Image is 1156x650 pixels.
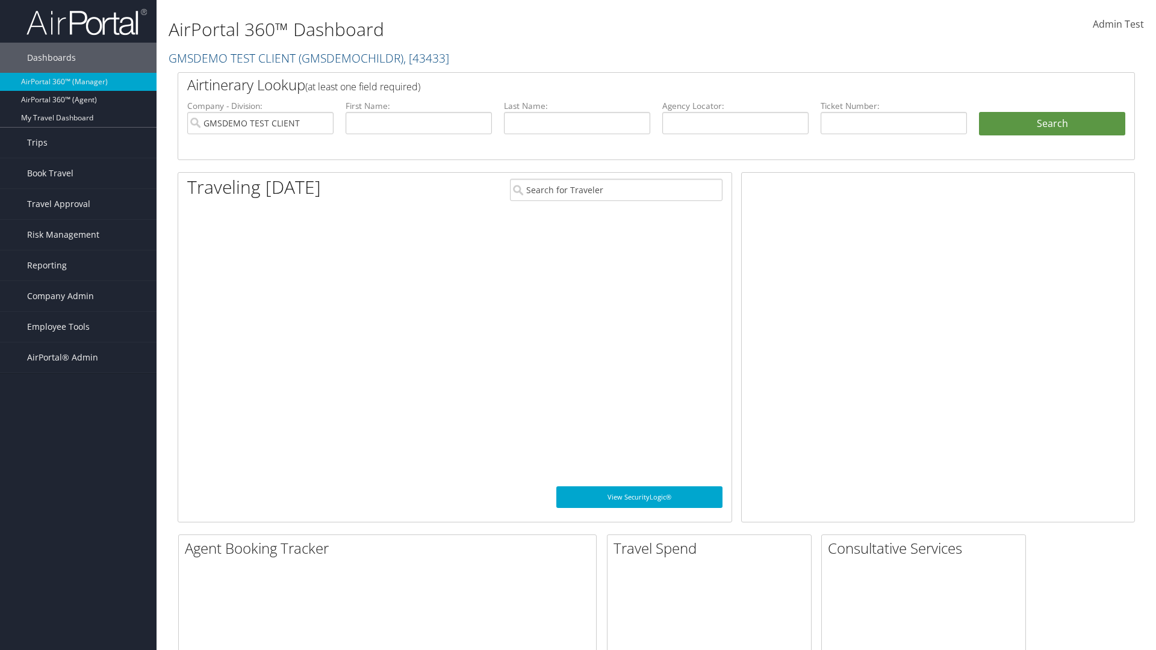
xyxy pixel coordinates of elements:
[305,80,420,93] span: (at least one field required)
[27,128,48,158] span: Trips
[27,250,67,280] span: Reporting
[187,175,321,200] h1: Traveling [DATE]
[821,100,967,112] label: Ticket Number:
[299,50,403,66] span: ( GMSDEMOCHILDR )
[27,158,73,188] span: Book Travel
[187,100,334,112] label: Company - Division:
[27,189,90,219] span: Travel Approval
[556,486,722,508] a: View SecurityLogic®
[169,50,449,66] a: GMSDEMO TEST CLIENT
[27,342,98,373] span: AirPortal® Admin
[27,43,76,73] span: Dashboards
[614,538,811,559] h2: Travel Spend
[1093,17,1144,31] span: Admin Test
[403,50,449,66] span: , [ 43433 ]
[504,100,650,112] label: Last Name:
[979,112,1125,136] button: Search
[187,75,1046,95] h2: Airtinerary Lookup
[510,179,722,201] input: Search for Traveler
[662,100,809,112] label: Agency Locator:
[27,220,99,250] span: Risk Management
[169,17,819,42] h1: AirPortal 360™ Dashboard
[1093,6,1144,43] a: Admin Test
[828,538,1025,559] h2: Consultative Services
[346,100,492,112] label: First Name:
[26,8,147,36] img: airportal-logo.png
[185,538,596,559] h2: Agent Booking Tracker
[27,312,90,342] span: Employee Tools
[27,281,94,311] span: Company Admin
